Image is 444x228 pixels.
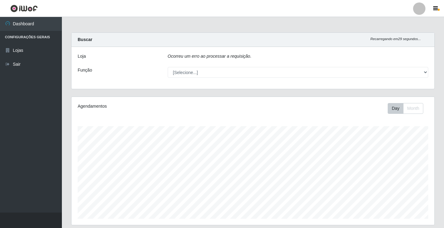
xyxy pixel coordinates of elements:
button: Month [403,103,423,114]
img: CoreUI Logo [10,5,38,12]
div: First group [388,103,423,114]
div: Agendamentos [78,103,218,110]
strong: Buscar [78,37,92,42]
button: Day [388,103,403,114]
label: Função [78,67,92,73]
i: Recarregando em 29 segundos... [370,37,421,41]
div: Toolbar with button groups [388,103,428,114]
i: Ocorreu um erro ao processar a requisição. [168,54,252,59]
label: Loja [78,53,86,60]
